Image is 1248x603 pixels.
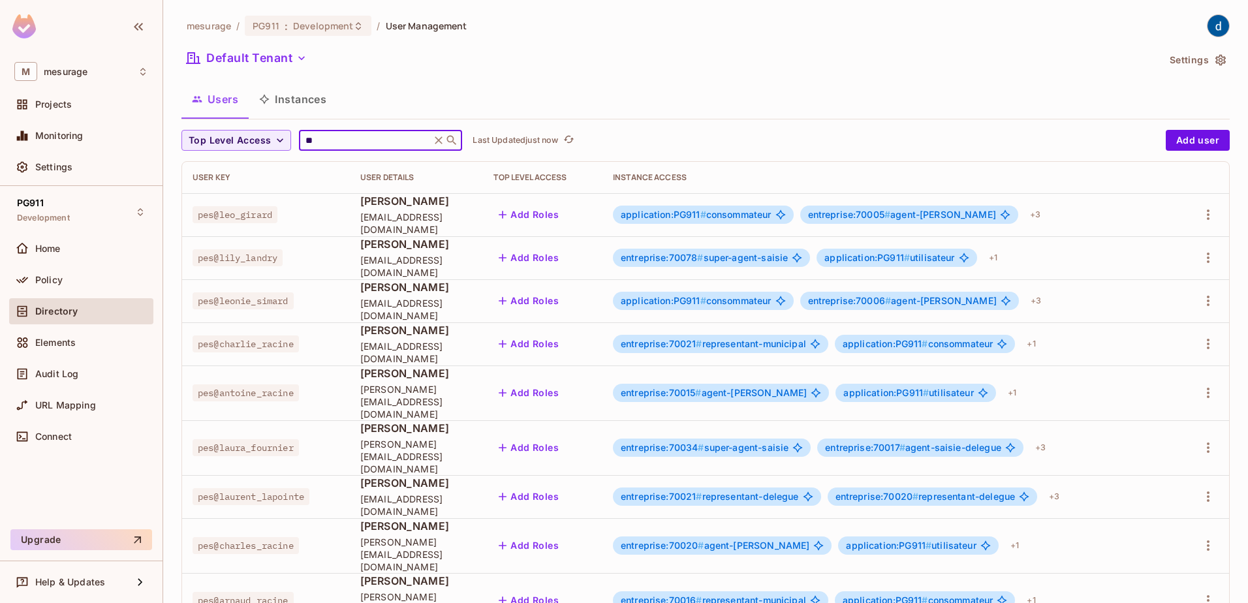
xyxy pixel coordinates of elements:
span: [EMAIL_ADDRESS][DOMAIN_NAME] [360,493,473,518]
span: [PERSON_NAME] [360,421,473,435]
span: [PERSON_NAME] [360,194,473,208]
span: representant-delegue [621,491,799,502]
span: application:PG911 [621,209,706,220]
span: Connect [35,431,72,442]
span: [PERSON_NAME] [360,519,473,533]
div: + 1 [1003,382,1022,403]
span: Projects [35,99,72,110]
span: # [922,338,928,349]
span: application:PG911 [843,338,928,349]
span: PG911 [17,198,44,208]
span: # [884,209,890,220]
span: Directory [35,306,78,317]
span: Policy [35,275,63,285]
span: entreprise:70017 [825,442,905,453]
span: Development [293,20,353,32]
span: # [899,442,905,453]
span: # [904,252,910,263]
span: Development [17,213,70,223]
span: # [913,491,918,502]
div: + 1 [984,247,1003,268]
span: entreprise:70005 [808,209,891,220]
span: pes@laurent_lapointe [193,488,309,505]
button: Upgrade [10,529,152,550]
span: entreprise:70020 [621,540,704,551]
span: pes@antoine_racine [193,384,299,401]
span: # [696,491,702,502]
span: # [697,252,703,263]
span: entreprise:70021 [621,338,702,349]
span: utilisateur [846,540,976,551]
div: User Key [193,172,339,183]
img: dev 911gcl [1208,15,1229,37]
span: [EMAIL_ADDRESS][DOMAIN_NAME] [360,211,473,236]
span: [PERSON_NAME][EMAIL_ADDRESS][DOMAIN_NAME] [360,536,473,573]
span: # [696,338,702,349]
span: # [698,442,704,453]
span: [PERSON_NAME] [360,280,473,294]
p: Last Updated just now [473,135,558,146]
span: agent-[PERSON_NAME] [621,540,809,551]
span: application:PG911 [621,295,706,306]
span: agent-saisie-delegue [825,442,1001,453]
button: Add Roles [493,437,564,458]
span: PG911 [253,20,279,32]
button: refresh [561,132,576,148]
span: # [926,540,931,551]
span: pes@charles_racine [193,537,299,554]
span: [EMAIL_ADDRESS][DOMAIN_NAME] [360,340,473,365]
button: Default Tenant [181,48,312,69]
span: super-agent-saisie [621,253,788,263]
span: Elements [35,337,76,348]
div: Top Level Access [493,172,592,183]
button: Instances [249,83,337,116]
span: consommateur [843,339,993,349]
span: : [284,21,289,31]
span: representant-municipal [621,339,806,349]
span: # [698,540,704,551]
button: Add Roles [493,486,564,507]
span: [PERSON_NAME] [360,476,473,490]
span: [EMAIL_ADDRESS][DOMAIN_NAME] [360,297,473,322]
span: application:PG911 [843,387,929,398]
li: / [377,20,380,32]
span: agent-[PERSON_NAME] [621,388,807,398]
span: Top Level Access [189,132,271,149]
div: + 1 [1005,535,1024,556]
span: Audit Log [35,369,78,379]
div: + 3 [1025,290,1046,311]
span: [PERSON_NAME] [360,366,473,380]
span: the active workspace [187,20,231,32]
div: + 3 [1025,204,1046,225]
span: utilisateur [824,253,954,263]
div: Instance Access [613,172,1168,183]
span: entreprise:70078 [621,252,704,263]
button: Add Roles [493,204,564,225]
button: Add Roles [493,247,564,268]
span: # [885,295,891,306]
span: Monitoring [35,131,84,141]
span: Workspace: mesurage [44,67,87,77]
span: agent-[PERSON_NAME] [808,296,997,306]
span: consommateur [621,209,772,220]
span: application:PG911 [846,540,931,551]
span: Home [35,243,61,254]
button: Add Roles [493,535,564,556]
button: Add user [1166,130,1230,151]
span: [PERSON_NAME] [360,237,473,251]
button: Top Level Access [181,130,291,151]
span: consommateur [621,296,772,306]
span: super-agent-saisie [621,442,788,453]
button: Add Roles [493,333,564,354]
button: Add Roles [493,382,564,403]
span: pes@charlie_racine [193,335,299,352]
span: pes@leo_girard [193,206,277,223]
span: [PERSON_NAME] [360,574,473,588]
span: pes@lily_landry [193,249,283,266]
div: User Details [360,172,473,183]
span: M [14,62,37,81]
span: Click to refresh data [558,132,576,148]
span: # [695,387,701,398]
span: URL Mapping [35,400,96,410]
span: utilisateur [843,388,973,398]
